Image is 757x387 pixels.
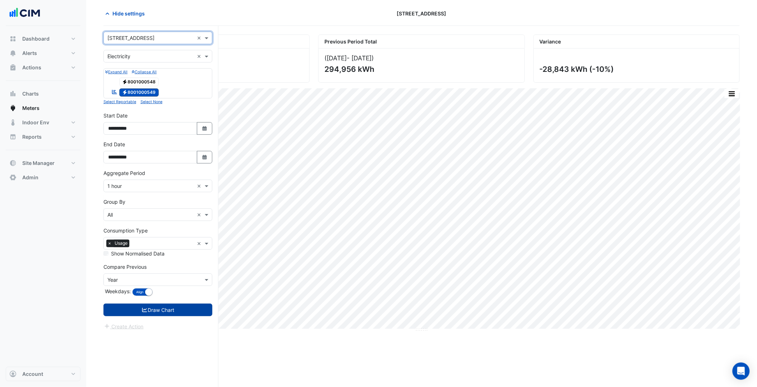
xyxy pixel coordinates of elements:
div: -28,843 kWh (-10%) [540,65,732,74]
button: Account [6,367,80,381]
span: Clear [197,52,203,60]
fa-icon: Select Date [202,125,208,132]
span: - [DATE] [347,54,371,62]
fa-icon: Reportable [111,89,118,95]
div: Open Intercom Messenger [733,363,750,380]
span: 8001000549 [119,88,159,97]
app-icon: Charts [9,90,17,97]
label: Group By [103,198,125,206]
span: Admin [22,174,38,181]
fa-icon: Electricity [122,79,128,84]
label: End Date [103,140,125,148]
span: Clear [197,211,203,218]
img: Company Logo [9,6,41,20]
span: Usage [113,240,129,247]
span: Clear [197,34,203,42]
div: Previous Period Total [319,35,524,49]
button: Alerts [6,46,80,60]
app-icon: Meters [9,105,17,112]
span: Reports [22,133,42,140]
small: Select Reportable [103,100,136,104]
app-icon: Alerts [9,50,17,57]
fa-icon: Select Date [202,154,208,160]
button: Charts [6,87,80,101]
app-icon: Site Manager [9,160,17,167]
button: Reports [6,130,80,144]
span: Site Manager [22,160,55,167]
div: ([DATE] ) [324,54,518,62]
small: Expand All [105,70,128,74]
button: Collapse All [132,69,157,75]
small: Collapse All [132,70,157,74]
span: Dashboard [22,35,50,42]
button: Select None [140,98,162,105]
span: × [106,240,113,247]
span: Actions [22,64,41,71]
span: Hide settings [112,10,145,17]
app-icon: Actions [9,64,17,71]
button: Indoor Env [6,115,80,130]
button: Expand All [105,69,128,75]
app-icon: Admin [9,174,17,181]
div: 294,956 kWh [324,65,517,74]
span: Clear [197,182,203,190]
label: Start Date [103,112,128,119]
span: [STREET_ADDRESS] [397,10,446,17]
div: Variance [534,35,739,49]
span: Charts [22,90,39,97]
button: Dashboard [6,32,80,46]
button: Admin [6,170,80,185]
button: Hide settings [103,7,149,20]
button: Site Manager [6,156,80,170]
button: Draw Chart [103,304,212,316]
button: More Options [725,89,739,98]
button: Select Reportable [103,98,136,105]
app-escalated-ticket-create-button: Please draw the charts first [103,323,144,329]
span: Meters [22,105,40,112]
app-icon: Reports [9,133,17,140]
button: Meters [6,101,80,115]
label: Weekdays: [103,287,131,295]
app-icon: Dashboard [9,35,17,42]
span: Account [22,370,43,378]
app-icon: Indoor Env [9,119,17,126]
fa-icon: Electricity [122,90,128,95]
span: 8001000548 [119,78,159,86]
label: Show Normalised Data [111,250,165,257]
button: Actions [6,60,80,75]
small: Select None [140,100,162,104]
label: Compare Previous [103,263,147,271]
label: Consumption Type [103,227,148,234]
span: Clear [197,240,203,247]
span: Alerts [22,50,37,57]
span: Indoor Env [22,119,49,126]
label: Aggregate Period [103,169,145,177]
